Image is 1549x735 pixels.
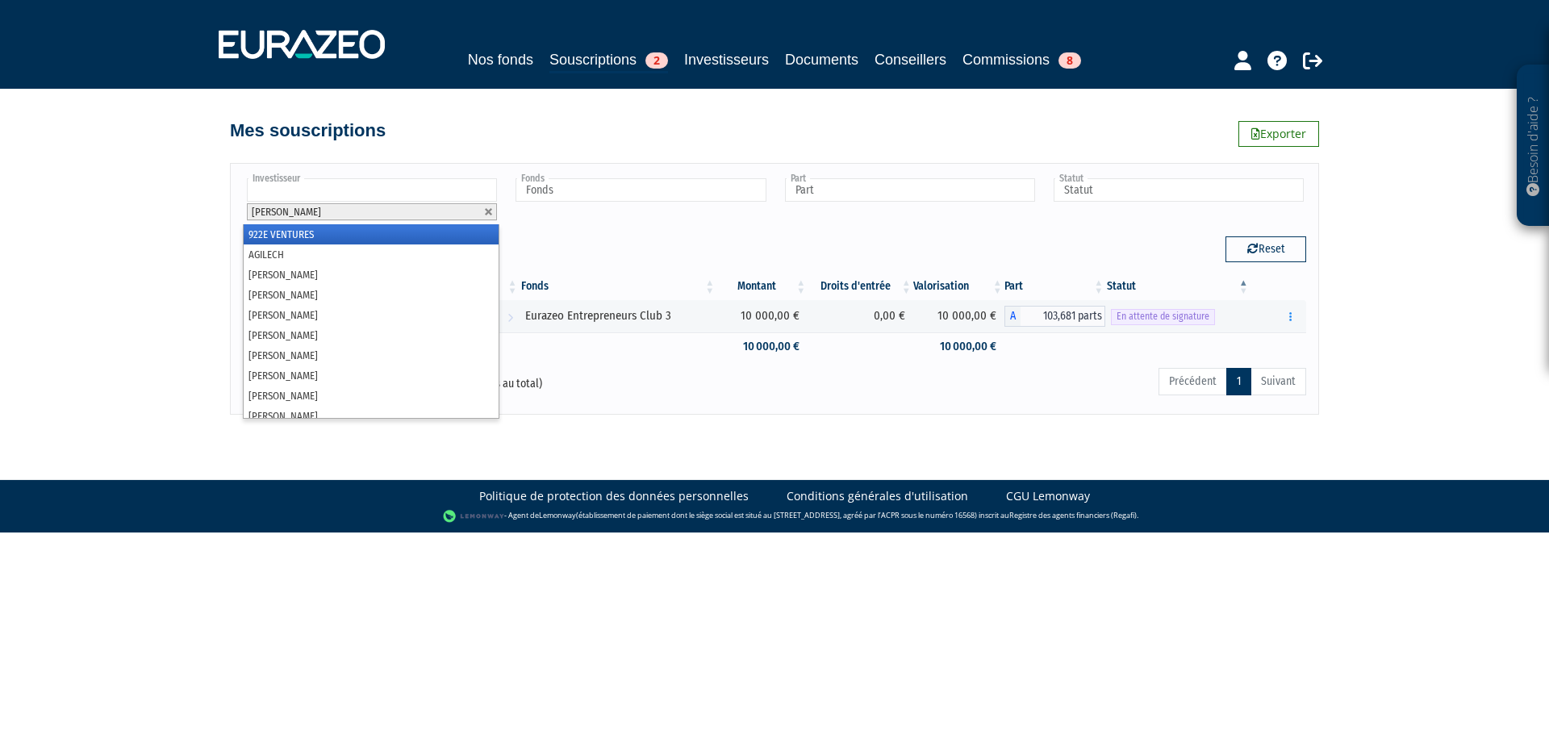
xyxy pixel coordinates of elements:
[244,345,499,365] li: [PERSON_NAME]
[1021,306,1106,327] span: 103,681 parts
[1226,368,1251,395] a: 1
[1111,309,1215,324] span: En attente de signature
[1105,273,1250,300] th: Statut : activer pour trier la colonne par ordre d&eacute;croissant
[244,406,499,426] li: [PERSON_NAME]
[244,244,499,265] li: AGILECH
[244,265,499,285] li: [PERSON_NAME]
[520,273,717,300] th: Fonds: activer pour trier la colonne par ordre croissant
[875,48,946,71] a: Conseillers
[716,273,808,300] th: Montant: activer pour trier la colonne par ordre croissant
[244,365,499,386] li: [PERSON_NAME]
[1058,52,1081,69] span: 8
[230,121,386,140] h4: Mes souscriptions
[468,48,533,71] a: Nos fonds
[479,488,749,504] a: Politique de protection des données personnelles
[808,300,913,332] td: 0,00 €
[1004,273,1106,300] th: Part: activer pour trier la colonne par ordre croissant
[785,48,858,71] a: Documents
[1009,510,1137,520] a: Registre des agents financiers (Regafi)
[539,510,576,520] a: Lemonway
[1238,121,1319,147] a: Exporter
[244,386,499,406] li: [PERSON_NAME]
[716,332,808,361] td: 10 000,00 €
[913,332,1004,361] td: 10 000,00 €
[244,305,499,325] li: [PERSON_NAME]
[16,508,1533,524] div: - Agent de (établissement de paiement dont le siège social est situé au [STREET_ADDRESS], agréé p...
[244,285,499,305] li: [PERSON_NAME]
[1006,488,1090,504] a: CGU Lemonway
[244,325,499,345] li: [PERSON_NAME]
[507,303,513,332] i: Voir l'investisseur
[913,300,1004,332] td: 10 000,00 €
[913,273,1004,300] th: Valorisation: activer pour trier la colonne par ordre croissant
[1225,236,1306,262] button: Reset
[808,273,913,300] th: Droits d'entrée: activer pour trier la colonne par ordre croissant
[716,300,808,332] td: 10 000,00 €
[252,206,321,218] span: [PERSON_NAME]
[219,30,385,59] img: 1732889491-logotype_eurazeo_blanc_rvb.png
[645,52,668,69] span: 2
[787,488,968,504] a: Conditions générales d'utilisation
[1004,306,1106,327] div: A - Eurazeo Entrepreneurs Club 3
[244,224,499,244] li: 922E VENTURES
[443,508,505,524] img: logo-lemonway.png
[549,48,668,73] a: Souscriptions2
[1004,306,1021,327] span: A
[525,307,712,324] div: Eurazeo Entrepreneurs Club 3
[962,48,1081,71] a: Commissions8
[684,48,769,71] a: Investisseurs
[1524,73,1543,219] p: Besoin d'aide ?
